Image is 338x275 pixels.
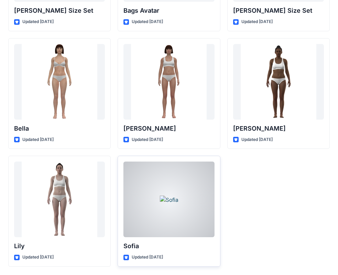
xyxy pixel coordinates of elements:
[22,136,54,143] p: Updated [DATE]
[14,241,105,251] p: Lily
[123,44,214,120] a: Emma
[132,254,163,261] p: Updated [DATE]
[233,124,324,133] p: [PERSON_NAME]
[123,124,214,133] p: [PERSON_NAME]
[233,44,324,120] a: Gabrielle
[241,136,273,143] p: Updated [DATE]
[233,6,324,15] p: [PERSON_NAME] Size Set
[123,6,214,15] p: Bags Avatar
[22,18,54,25] p: Updated [DATE]
[14,44,105,120] a: Bella
[132,136,163,143] p: Updated [DATE]
[22,254,54,261] p: Updated [DATE]
[14,124,105,133] p: Bella
[123,241,214,251] p: Sofia
[14,162,105,237] a: Lily
[132,18,163,25] p: Updated [DATE]
[241,18,273,25] p: Updated [DATE]
[123,162,214,237] a: Sofia
[14,6,105,15] p: [PERSON_NAME] Size Set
